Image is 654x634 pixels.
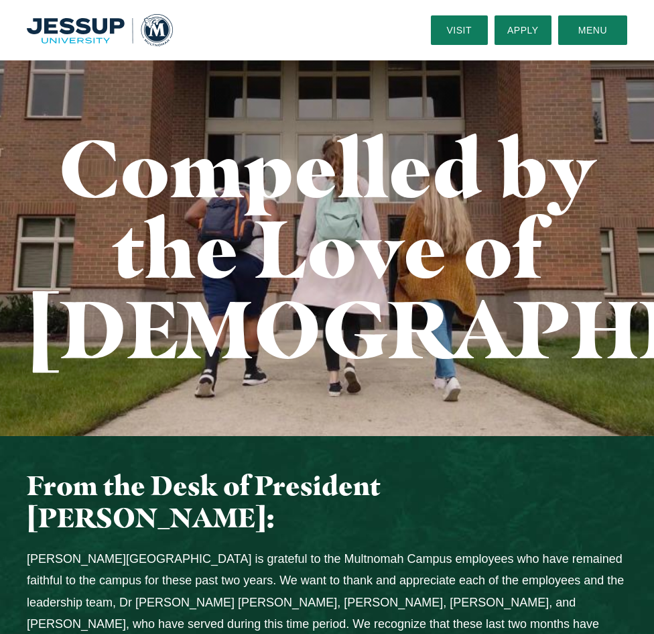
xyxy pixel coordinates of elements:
img: Multnomah University Logo [27,14,173,47]
a: Apply [495,15,551,45]
span: From the Desk of President [PERSON_NAME]: [27,469,381,534]
button: Menu [558,15,627,45]
a: Visit [431,15,488,45]
a: Home [27,14,173,47]
h1: Compelled by the Love of [DEMOGRAPHIC_DATA] [27,127,627,369]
